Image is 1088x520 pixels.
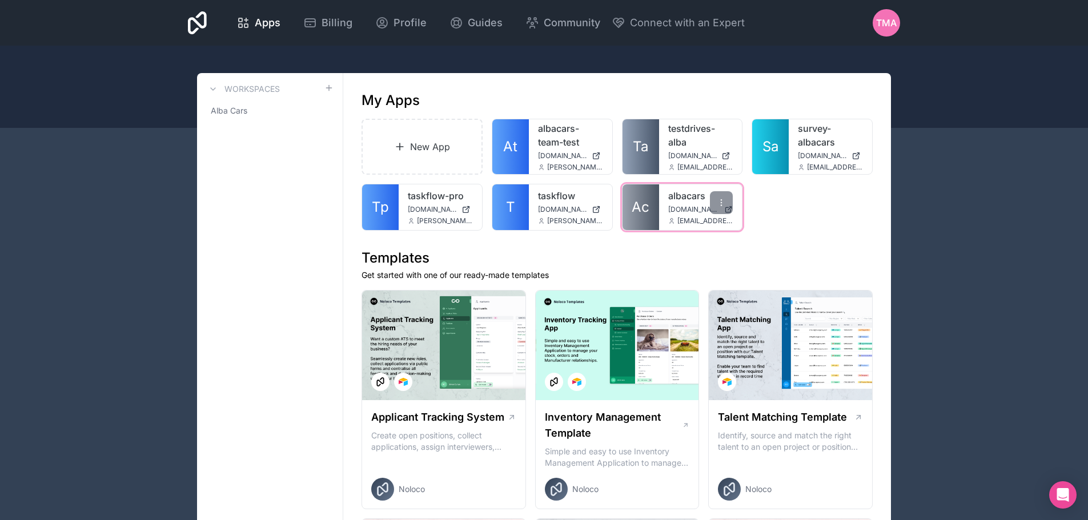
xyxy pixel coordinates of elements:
[547,163,603,172] span: [PERSON_NAME][EMAIL_ADDRESS][DOMAIN_NAME]
[538,205,603,214] a: [DOMAIN_NAME]
[371,430,516,453] p: Create open positions, collect applications, assign interviewers, centralise candidate feedback a...
[572,483,599,495] span: Noloco
[440,10,512,35] a: Guides
[211,105,247,116] span: Alba Cars
[516,10,609,35] a: Community
[545,446,690,469] p: Simple and easy to use Inventory Management Application to manage your stock, orders and Manufact...
[362,91,420,110] h1: My Apps
[876,16,897,30] span: TMA
[623,184,659,230] a: Ac
[612,15,745,31] button: Connect with an Expert
[227,10,290,35] a: Apps
[668,189,733,203] a: albacars
[538,205,587,214] span: [DOMAIN_NAME]
[492,184,529,230] a: T
[718,430,863,453] p: Identify, source and match the right talent to an open project or position with our Talent Matchi...
[798,122,863,149] a: survey-albacars
[224,83,280,95] h3: Workspaces
[492,119,529,174] a: At
[668,122,733,149] a: testdrives-alba
[668,205,733,214] a: [DOMAIN_NAME]
[718,409,847,425] h1: Talent Matching Template
[745,483,772,495] span: Noloco
[544,15,600,31] span: Community
[399,377,408,386] img: Airtable Logo
[762,138,778,156] span: Sa
[668,205,720,214] span: [DOMAIN_NAME]
[538,189,603,203] a: taskflow
[394,15,427,31] span: Profile
[408,205,473,214] a: [DOMAIN_NAME]
[362,269,873,281] p: Get started with one of our ready-made templates
[371,409,504,425] h1: Applicant Tracking System
[572,377,581,386] img: Airtable Logo
[722,377,732,386] img: Airtable Logo
[366,10,436,35] a: Profile
[399,483,425,495] span: Noloco
[408,205,457,214] span: [DOMAIN_NAME]
[668,151,733,160] a: [DOMAIN_NAME]
[623,119,659,174] a: Ta
[417,216,473,225] span: [PERSON_NAME][EMAIL_ADDRESS][DOMAIN_NAME]
[538,151,587,160] span: [DOMAIN_NAME]
[506,198,515,216] span: T
[632,198,649,216] span: Ac
[255,15,280,31] span: Apps
[362,119,483,175] a: New App
[633,138,648,156] span: Ta
[677,163,733,172] span: [EMAIL_ADDRESS][DOMAIN_NAME]
[630,15,745,31] span: Connect with an Expert
[322,15,352,31] span: Billing
[408,189,473,203] a: taskflow-pro
[362,184,399,230] a: Tp
[807,163,863,172] span: [EMAIL_ADDRESS][DOMAIN_NAME]
[503,138,517,156] span: At
[206,100,334,121] a: Alba Cars
[545,409,682,441] h1: Inventory Management Template
[1049,481,1077,509] div: Open Intercom Messenger
[798,151,863,160] a: [DOMAIN_NAME]
[468,15,503,31] span: Guides
[752,119,789,174] a: Sa
[677,216,733,225] span: [EMAIL_ADDRESS][DOMAIN_NAME]
[538,151,603,160] a: [DOMAIN_NAME]
[538,122,603,149] a: albacars-team-test
[668,151,717,160] span: [DOMAIN_NAME]
[547,216,603,225] span: [PERSON_NAME][EMAIL_ADDRESS][DOMAIN_NAME]
[362,249,873,267] h1: Templates
[798,151,847,160] span: [DOMAIN_NAME]
[294,10,362,35] a: Billing
[206,82,280,96] a: Workspaces
[372,198,389,216] span: Tp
